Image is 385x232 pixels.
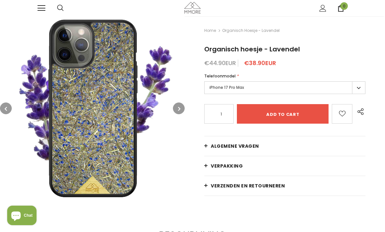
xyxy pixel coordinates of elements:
[222,27,280,34] span: Organisch hoesje - Lavendel
[204,59,236,67] span: €44.90EUR
[244,59,276,67] span: €38.90EUR
[204,45,300,54] span: Organisch hoesje - Lavendel
[211,163,243,169] span: VERPAKKING
[340,2,348,10] span: 0
[211,143,259,149] span: Algemene vragen
[204,27,216,34] a: Home
[204,136,365,156] a: Algemene vragen
[337,5,344,12] a: 0
[204,156,365,176] a: VERPAKKING
[204,73,236,79] span: Telefoonmodel
[204,176,365,196] a: Verzenden en retourneren
[204,81,365,94] label: iPhone 17 Pro Max
[211,183,285,189] span: Verzenden en retourneren
[184,2,201,13] img: MMORE Cases
[237,104,329,124] input: Add to cart
[5,206,38,227] inbox-online-store-chat: Shopify online store chat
